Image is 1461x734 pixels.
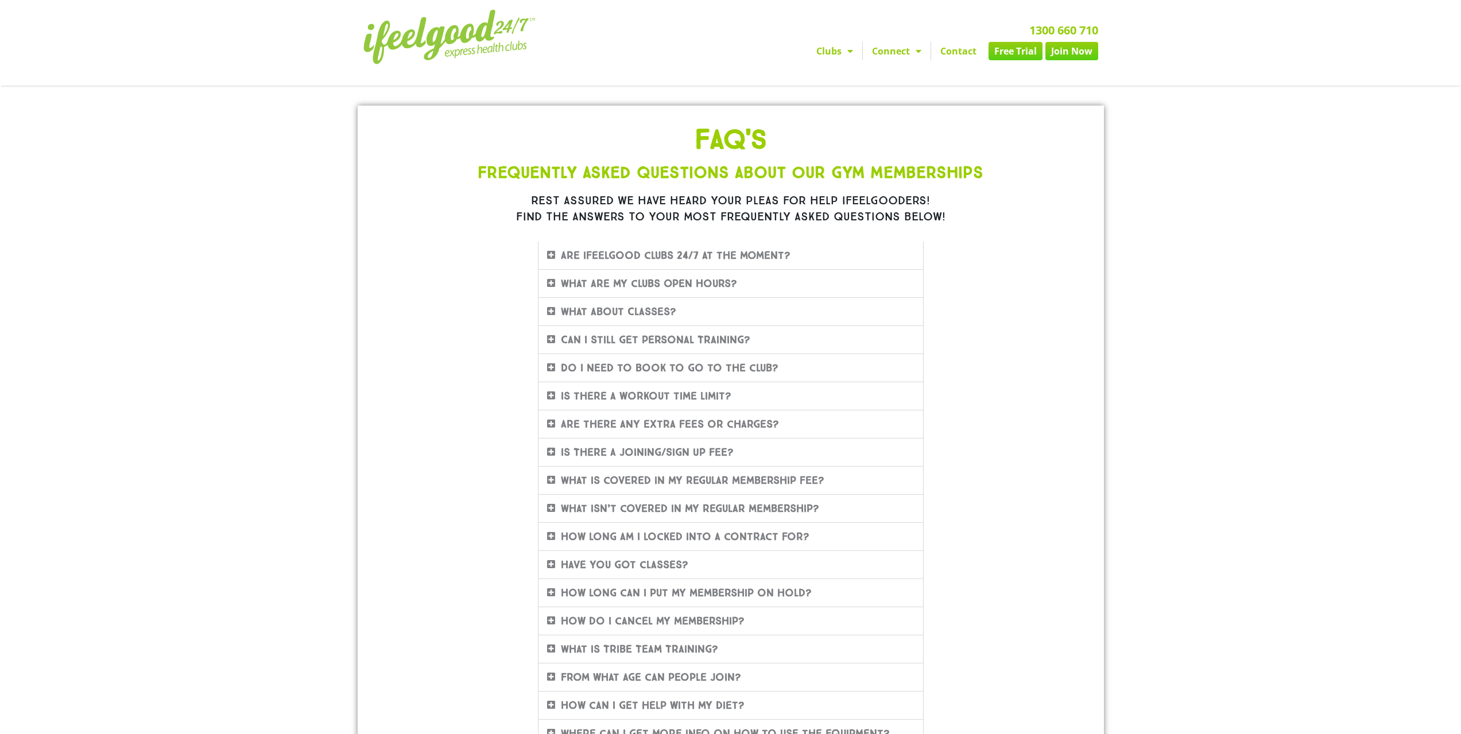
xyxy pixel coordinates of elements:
a: Are ifeelgood clubs 24/7 at the moment? [561,249,790,262]
div: Are ifeelgood clubs 24/7 at the moment? [538,242,923,269]
div: How do I cancel my membership? [538,607,923,635]
div: Have you got classes? [538,551,923,578]
a: Is There A Joining/Sign Up Fee? [561,446,734,459]
div: Is There A Joining/Sign Up Fee? [538,438,923,466]
div: Do I need to book to go to the club? [538,354,923,382]
a: Is there a workout time limit? [561,390,731,402]
div: How long am I locked into a contract for? [538,523,923,550]
a: Connect [863,42,931,60]
div: What about Classes? [538,298,923,325]
div: What isn’t covered in my regular membership? [538,495,923,522]
a: How do I cancel my membership? [561,615,745,627]
div: What are my clubs Open Hours? [538,270,923,297]
div: Is there a workout time limit? [538,382,923,410]
h1: FAQ'S [409,126,1052,153]
div: Can I still get Personal Training? [538,326,923,354]
a: What about Classes? [561,305,676,318]
div: How long can I put my membership on hold? [538,579,923,607]
div: Are there any extra fees or charges? [538,410,923,438]
a: From what age can people join? [561,671,741,683]
a: Free Trial [989,42,1043,60]
h1: Frequently Asked Questions About Our Gym Memberships [409,165,1052,181]
a: How long am I locked into a contract for? [561,530,809,543]
nav: Menu [625,42,1098,60]
a: What is covered in my regular membership fee? [561,474,824,487]
a: Are there any extra fees or charges? [561,418,779,430]
a: How can I get help with my diet? [561,699,745,712]
div: From what age can people join? [538,663,923,691]
div: How can I get help with my diet? [538,692,923,719]
a: Can I still get Personal Training? [561,333,750,346]
a: What are my clubs Open Hours? [561,277,737,290]
a: Contact [931,42,986,60]
a: What is Tribe Team Training? [561,643,718,655]
a: Clubs [807,42,862,60]
div: What is Tribe Team Training? [538,635,923,663]
a: Have you got classes? [561,558,688,571]
a: 1300 660 710 [1029,22,1098,38]
a: Join Now [1045,42,1098,60]
a: What isn’t covered in my regular membership? [561,502,819,515]
a: Do I need to book to go to the club? [561,362,778,374]
h1: Rest assured we have heard your pleas for help ifeelgooders! Find the answers to your most freque... [409,192,1052,224]
div: What is covered in my regular membership fee? [538,467,923,494]
a: How long can I put my membership on hold? [561,587,812,599]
